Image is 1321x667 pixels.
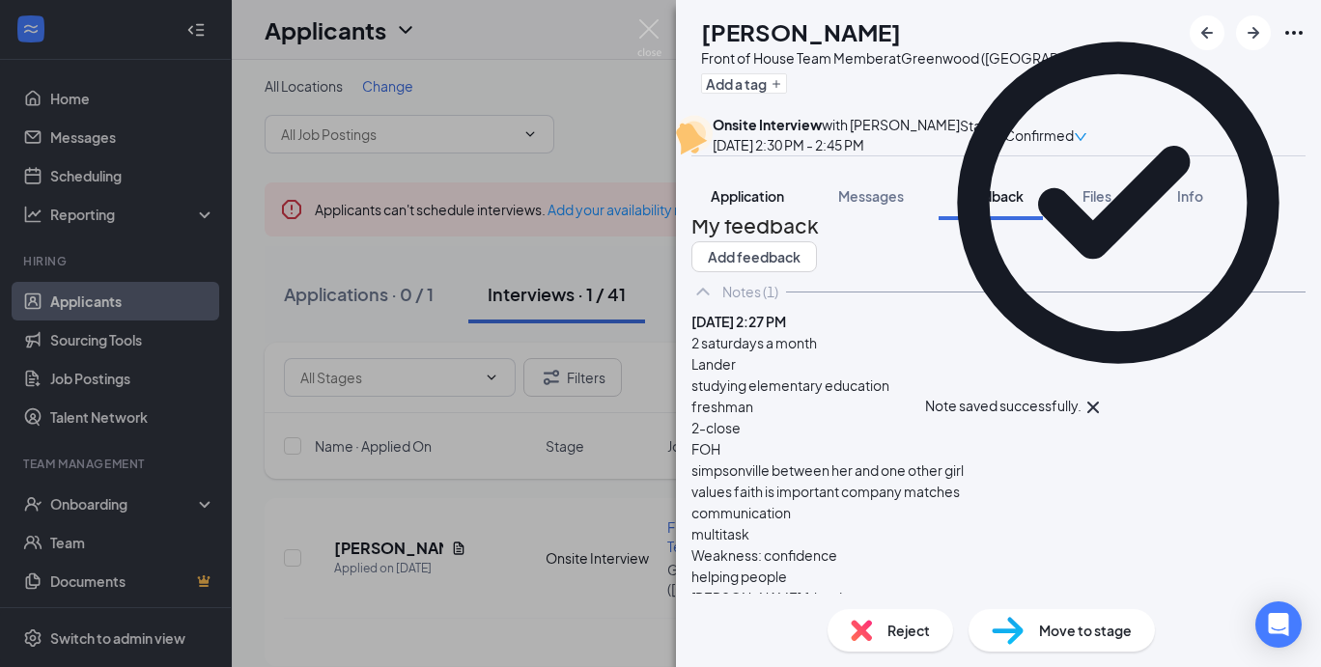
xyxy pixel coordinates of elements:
span: Application [711,187,784,205]
b: Onsite Interview [713,116,822,133]
span: Move to stage [1039,620,1132,641]
div: Open Intercom Messenger [1255,601,1302,648]
span: Messages [838,187,904,205]
svg: CheckmarkCircle [925,10,1311,396]
svg: Cross [1082,396,1105,419]
span: Reject [887,620,930,641]
div: Notes (1) [722,282,778,301]
div: with [PERSON_NAME] [713,115,960,134]
button: Add feedback [691,241,817,272]
svg: ChevronUp [691,280,715,303]
div: Front of House Team Member at Greenwood ([GEOGRAPHIC_DATA]) [701,48,1130,68]
span: [DATE] 2:27 PM [691,313,786,330]
div: [DATE] 2:30 PM - 2:45 PM [713,134,960,155]
div: Note saved successfully. [925,396,1082,419]
h1: [PERSON_NAME] [701,15,901,48]
button: PlusAdd a tag [701,73,787,94]
h2: My feedback [691,209,1306,241]
svg: Plus [771,78,782,90]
